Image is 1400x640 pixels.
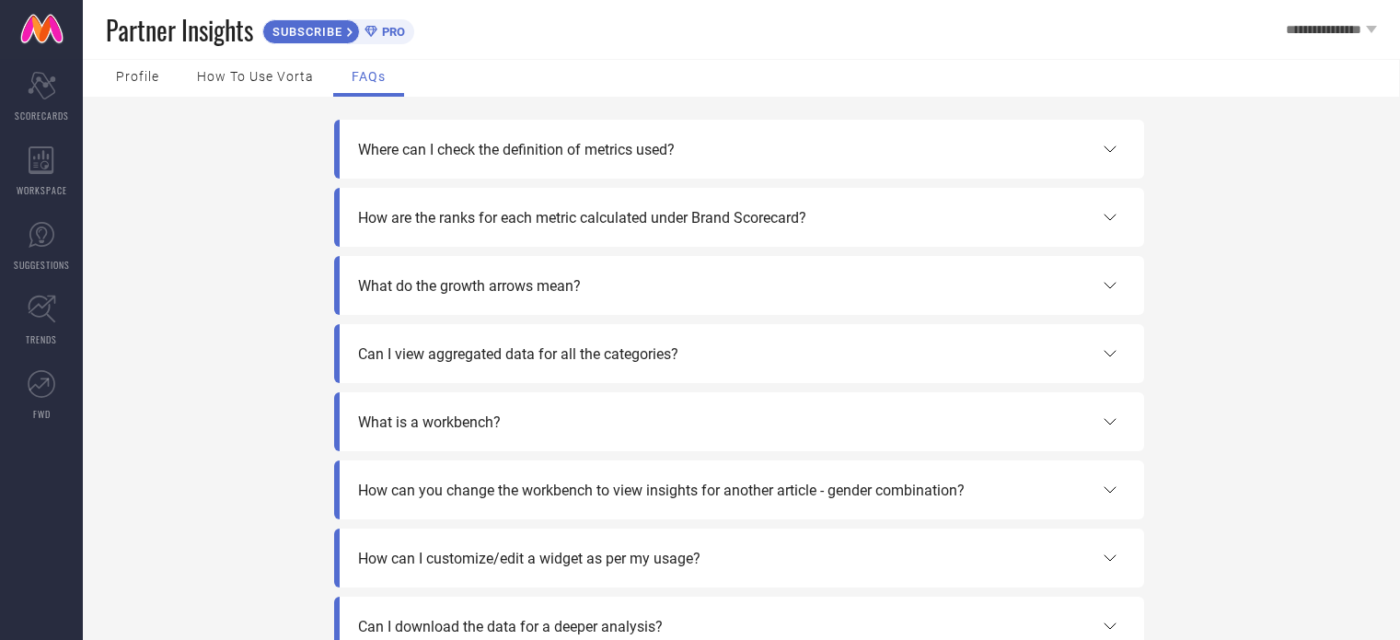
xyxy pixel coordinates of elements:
span: FWD [33,407,51,421]
span: Partner Insights [106,11,253,49]
span: How can I customize/edit a widget as per my usage? [358,550,700,567]
span: WORKSPACE [17,183,67,197]
span: TRENDS [26,332,57,346]
span: SUGGESTIONS [14,258,70,272]
span: SCORECARDS [15,109,69,122]
span: SUBSCRIBE [263,25,347,39]
span: What is a workbench? [358,413,501,431]
span: How to use Vorta [197,69,314,84]
span: Where can I check the definition of metrics used? [358,141,675,158]
span: PRO [377,25,405,39]
span: What do the growth arrows mean? [358,277,581,295]
span: Can I download the data for a deeper analysis? [358,618,663,635]
span: Profile [116,69,159,84]
span: FAQs [352,69,386,84]
span: How are the ranks for each metric calculated under Brand Scorecard? [358,209,806,227]
span: How can you change the workbench to view insights for another article - gender combination? [358,482,965,499]
span: Can I view aggregated data for all the categories? [358,345,678,363]
a: SUBSCRIBEPRO [262,15,414,44]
